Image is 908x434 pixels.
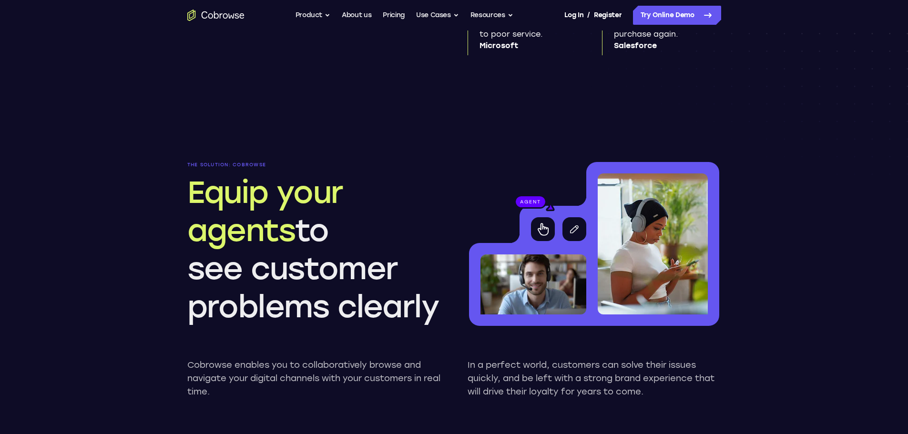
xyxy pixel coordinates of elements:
p: The solution: Cobrowse [187,162,441,168]
span: Salesforce [614,40,714,51]
img: A customer looking at their smartphone [598,173,708,314]
p: In a perfect world, customers can solve their issues quickly, and be left with a strong brand exp... [468,358,721,398]
p: Cobrowse enables you to collaboratively browse and navigate your digital channels with your custo... [187,358,441,398]
a: Go to the home page [187,10,245,21]
button: Product [296,6,331,25]
a: Try Online Demo [633,6,721,25]
button: Resources [470,6,513,25]
span: Microsoft [480,40,579,51]
a: Log In [564,6,583,25]
span: / [587,10,590,21]
span: Equip your agents [187,174,343,249]
button: Use Cases [416,6,459,25]
img: An agent wearing a headset [480,254,586,314]
a: Register [594,6,622,25]
a: Pricing [383,6,405,25]
a: About us [342,6,371,25]
h2: to see customer problems clearly [187,173,441,326]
